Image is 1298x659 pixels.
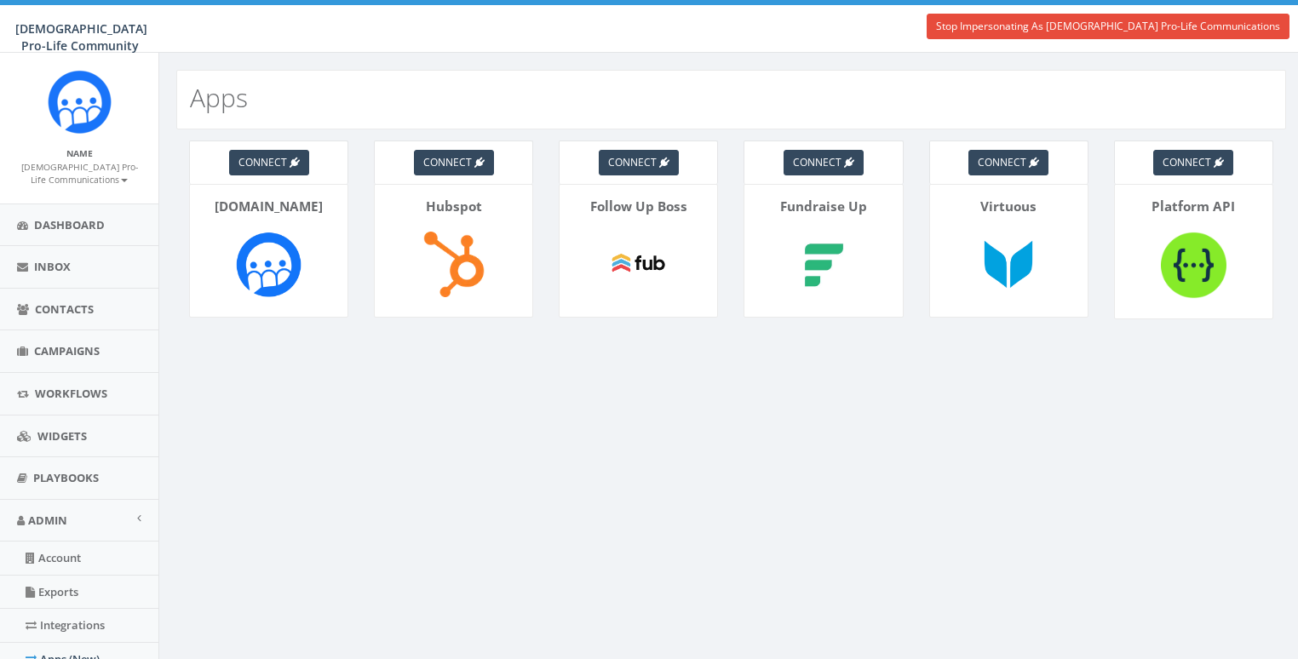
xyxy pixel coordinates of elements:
[608,155,657,169] span: connect
[572,198,704,216] p: Follow Up Boss
[1153,150,1233,175] a: connect
[414,150,494,175] a: connect
[21,161,138,186] small: [DEMOGRAPHIC_DATA] Pro-Life Communications
[757,198,889,216] p: Fundraise Up
[48,70,112,134] img: Rally_Corp_Icon_1.png
[34,343,100,358] span: Campaigns
[15,20,147,54] span: [DEMOGRAPHIC_DATA] Pro-Life Community
[34,259,71,274] span: Inbox
[21,158,138,187] a: [DEMOGRAPHIC_DATA] Pro-Life Communications
[969,225,1048,304] img: Virtuous-logo
[784,150,864,175] a: connect
[414,225,493,304] img: Hubspot-logo
[35,301,94,317] span: Contacts
[229,150,309,175] a: connect
[33,470,99,485] span: Playbooks
[28,513,67,528] span: Admin
[203,198,335,216] p: [DOMAIN_NAME]
[190,83,248,112] h2: Apps
[423,155,472,169] span: connect
[599,150,679,175] a: connect
[968,150,1048,175] a: connect
[1154,225,1233,306] img: Platform API-logo
[927,14,1289,39] a: Stop Impersonating As [DEMOGRAPHIC_DATA] Pro-Life Communications
[229,225,308,304] img: Rally.so-logo
[943,198,1075,216] p: Virtuous
[35,386,107,401] span: Workflows
[37,428,87,444] span: Widgets
[34,217,105,232] span: Dashboard
[238,155,287,169] span: connect
[599,225,678,304] img: Follow Up Boss-logo
[66,147,93,159] small: Name
[1128,198,1260,216] p: Platform API
[388,198,520,216] p: Hubspot
[1163,155,1211,169] span: connect
[978,155,1026,169] span: connect
[793,155,841,169] span: connect
[784,225,864,304] img: Fundraise Up-logo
